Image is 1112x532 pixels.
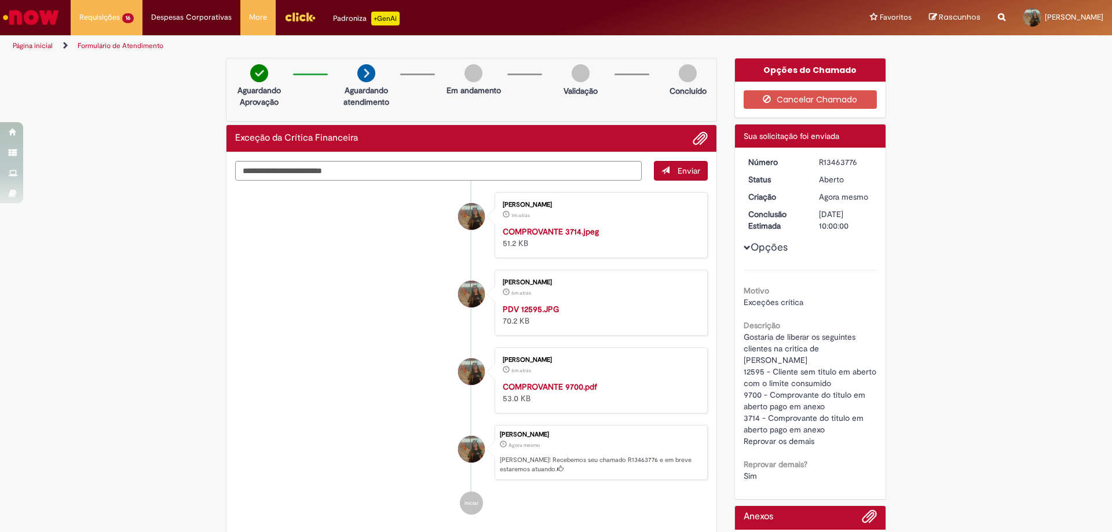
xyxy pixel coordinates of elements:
a: Página inicial [13,41,53,50]
span: Agora mesmo [819,192,868,202]
p: Em andamento [447,85,501,96]
b: Reprovar demais? [744,459,807,469]
img: ServiceNow [1,6,61,29]
div: [PERSON_NAME] [503,201,696,208]
li: Luana Maria Machado De Souza [235,425,708,480]
div: 51.2 KB [503,226,696,249]
div: 29/08/2025 17:24:49 [819,191,873,203]
h2: Exceção da Crítica Financeira Histórico de tíquete [235,133,358,144]
p: Aguardando atendimento [338,85,394,108]
img: arrow-next.png [357,64,375,82]
p: Aguardando Aprovação [231,85,287,108]
h2: Anexos [744,512,773,522]
span: Enviar [678,166,700,176]
dt: Conclusão Estimada [740,208,811,232]
div: Luana Maria Machado De Souza [458,203,485,230]
button: Adicionar anexos [862,509,877,530]
span: 6m atrás [511,367,531,374]
dt: Status [740,174,811,185]
ul: Trilhas de página [9,35,733,57]
dt: Número [740,156,811,168]
img: click_logo_yellow_360x200.png [284,8,316,25]
time: 29/08/2025 17:23:43 [511,212,530,219]
div: Luana Maria Machado De Souza [458,358,485,385]
textarea: Digite sua mensagem aqui... [235,161,642,181]
img: check-circle-green.png [250,64,268,82]
span: Despesas Corporativas [151,12,232,23]
span: [PERSON_NAME] [1045,12,1103,22]
span: More [249,12,267,23]
span: Exceções crítica [744,297,803,307]
time: 29/08/2025 17:24:49 [819,192,868,202]
div: Luana Maria Machado De Souza [458,436,485,463]
div: [PERSON_NAME] [503,279,696,286]
button: Cancelar Chamado [744,90,877,109]
a: COMPROVANTE 3714.jpeg [503,226,599,237]
span: Requisições [79,12,120,23]
time: 29/08/2025 17:18:32 [511,367,531,374]
span: Favoritos [880,12,912,23]
img: img-circle-grey.png [679,64,697,82]
time: 29/08/2025 17:24:49 [509,442,540,449]
p: +GenAi [371,12,400,25]
div: R13463776 [819,156,873,168]
b: Descrição [744,320,780,331]
span: 1m atrás [511,212,530,219]
span: Sim [744,471,757,481]
p: [PERSON_NAME]! Recebemos seu chamado R13463776 e em breve estaremos atuando. [500,456,701,474]
div: [PERSON_NAME] [500,431,701,438]
div: Luana Maria Machado De Souza [458,281,485,307]
div: [DATE] 10:00:00 [819,208,873,232]
span: 16 [122,13,134,23]
button: Adicionar anexos [693,131,708,146]
span: Agora mesmo [509,442,540,449]
a: Formulário de Atendimento [78,41,163,50]
div: [PERSON_NAME] [503,357,696,364]
img: img-circle-grey.png [572,64,590,82]
p: Validação [564,85,598,97]
b: Motivo [744,285,769,296]
span: Rascunhos [939,12,981,23]
div: 53.0 KB [503,381,696,404]
div: Aberto [819,174,873,185]
a: PDV 12595.JPG [503,304,559,314]
dt: Criação [740,191,811,203]
time: 29/08/2025 17:19:12 [511,289,531,296]
span: 6m atrás [511,289,531,296]
a: COMPROVANTE 9700.pdf [503,381,597,392]
p: Concluído [670,85,707,97]
span: Gostaria de liberar os seguintes clientes na critica de [PERSON_NAME] 12595 - Cliente sem titulo ... [744,332,879,446]
button: Enviar [654,161,708,181]
div: Opções do Chamado [735,58,886,82]
img: img-circle-grey.png [464,64,482,82]
ul: Histórico de tíquete [235,181,708,527]
span: Sua solicitação foi enviada [744,131,839,141]
div: 70.2 KB [503,303,696,326]
a: Rascunhos [929,12,981,23]
div: Padroniza [333,12,400,25]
